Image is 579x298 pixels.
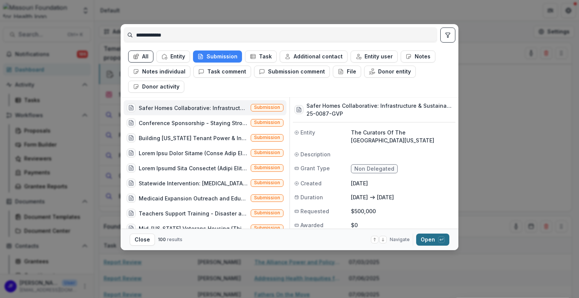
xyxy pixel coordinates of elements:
div: Mid-[US_STATE] Veterans Housing (This project will support the development of 25 apartments for h... [139,225,248,232]
span: Grant Type [300,164,330,172]
button: Additional contact [280,50,348,63]
span: Submission [254,165,280,170]
div: Building [US_STATE] Tenant Power & Infrastructure (Empower [US_STATE] is seeking to build on the ... [139,134,248,142]
div: Conference Sponsorship - Staying Strong for America's Families Sponsorship - [DATE]-[DATE] (Confe... [139,119,248,127]
button: Notes [401,50,435,63]
button: Donor entity [364,66,416,78]
span: Submission [254,210,280,215]
p: [DATE] [351,179,454,187]
span: Duration [300,193,323,201]
span: Requested [300,207,329,215]
button: Close [130,234,155,246]
span: Submission [254,225,280,231]
span: Submission [254,135,280,140]
h3: Safer Homes Collaborative: Infrastructure & Sustainability Funding [306,102,454,110]
span: 100 [158,237,166,242]
span: Entity [300,128,315,136]
span: Submission [254,105,280,110]
div: Medicaid Expansion Outreach and Education (MCU will build teams in congregations (25 Spring, 50 S... [139,194,248,202]
button: Task [245,50,277,63]
div: Lorem Ipsumd Sita Consectet (Adipi Elitse Doei Temporinc Utlabor Etdolore Mag Aliqu Enimad Mini V... [139,164,248,172]
div: Teachers Support Training - Disaster and Trauma Psychiatry (Follow-up and training for 25 teacher... [139,209,248,217]
span: Navigate [390,236,410,243]
span: Submission [254,150,280,155]
div: Statewide Intervention: [MEDICAL_DATA] ([US_STATE] State Alliance of YMCAs engages its 25 YMCA As... [139,179,248,187]
button: File [333,66,361,78]
button: All [128,50,153,63]
div: Lorem Ipsu Dolor Sitame (Conse Adip Elits Doeius Temporin: Utlab Etdo M-7 Aliquae ad m veniam qui... [139,149,248,157]
button: Entity [156,50,190,63]
span: Submission [254,120,280,125]
button: Open [416,234,449,246]
h3: 25-0087-GVP [306,110,454,118]
span: Created [300,179,322,187]
div: Safer Homes Collaborative: Infrastructure & Sustainability Funding [139,104,248,112]
p: [DATE] [351,193,368,201]
button: Submission [193,50,242,63]
button: Entity user [351,50,398,63]
p: [DATE] [377,193,394,201]
button: Donor activity [128,81,184,93]
button: toggle filters [440,28,455,43]
p: $0 [351,221,454,229]
button: Submission comment [254,66,330,78]
span: results [167,237,182,242]
span: Non Delegated [354,166,394,172]
span: Submission [254,180,280,185]
p: The Curators Of The [GEOGRAPHIC_DATA][US_STATE] [351,128,454,144]
span: Description [300,150,331,158]
button: Notes individual [128,66,190,78]
button: Task comment [193,66,251,78]
span: Awarded [300,221,323,229]
span: Submission [254,195,280,200]
p: $500,000 [351,207,454,215]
